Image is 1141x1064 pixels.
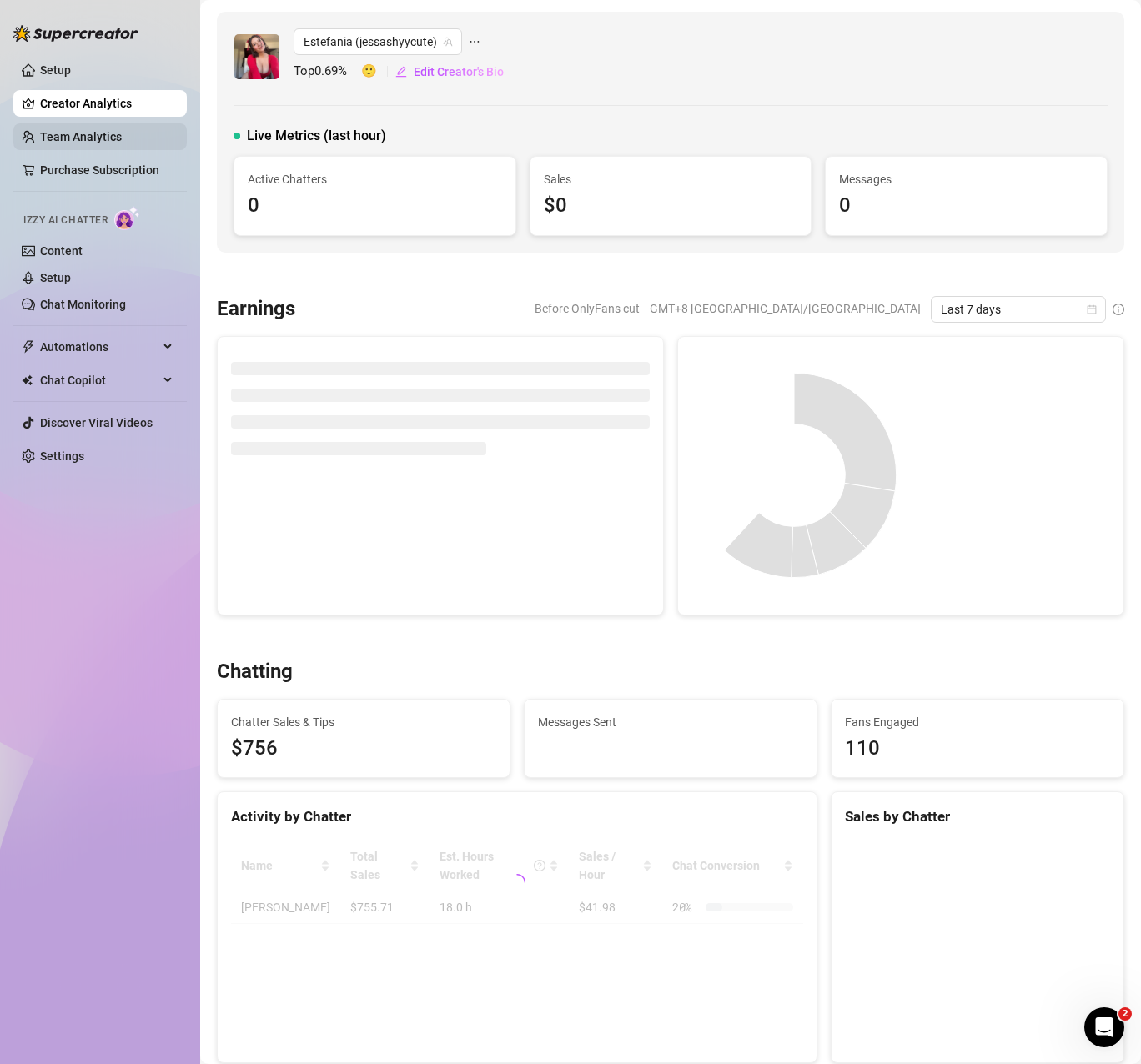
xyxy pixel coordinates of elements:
[544,170,798,188] span: Sales
[217,659,293,685] h3: Chatting
[234,34,279,79] img: Estefania
[40,130,122,143] a: Team Analytics
[40,416,153,429] a: Discover Viral Videos
[414,65,504,78] span: Edit Creator's Bio
[23,213,108,228] span: Izzy AI Chatter
[845,713,1110,731] span: Fans Engaged
[13,25,138,42] img: logo-BBDzfeDw.svg
[248,190,502,222] div: 0
[22,374,33,386] img: Chat Copilot
[941,297,1096,322] span: Last 7 days
[1084,1007,1124,1047] iframe: Intercom live chat
[40,298,126,311] a: Chat Monitoring
[40,163,159,177] a: Purchase Subscription
[535,296,640,321] span: Before OnlyFans cut
[247,126,386,146] span: Live Metrics (last hour)
[231,806,803,828] div: Activity by Chatter
[1118,1007,1132,1021] span: 2
[650,296,921,321] span: GMT+8 [GEOGRAPHIC_DATA]/[GEOGRAPHIC_DATA]
[395,66,407,78] span: edit
[538,713,803,731] span: Messages Sent
[248,170,502,188] span: Active Chatters
[443,37,453,47] span: team
[40,90,173,117] a: Creator Analytics
[845,806,1110,828] div: Sales by Chatter
[469,28,480,55] span: ellipsis
[839,170,1093,188] span: Messages
[506,871,528,893] span: loading
[22,340,35,354] span: thunderbolt
[845,733,1110,765] div: 110
[294,62,361,82] span: Top 0.69 %
[40,367,158,394] span: Chat Copilot
[231,733,496,765] span: $756
[40,334,158,360] span: Automations
[395,58,505,85] button: Edit Creator's Bio
[1087,304,1097,314] span: calendar
[40,271,71,284] a: Setup
[40,244,83,258] a: Content
[217,296,295,323] h3: Earnings
[40,63,71,77] a: Setup
[40,449,84,463] a: Settings
[114,206,140,230] img: AI Chatter
[839,190,1093,222] div: 0
[304,29,452,54] span: Estefania (jessashyycute)
[544,190,798,222] div: $0
[1113,304,1124,315] span: info-circle
[361,62,395,82] span: 🙂
[231,713,496,731] span: Chatter Sales & Tips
